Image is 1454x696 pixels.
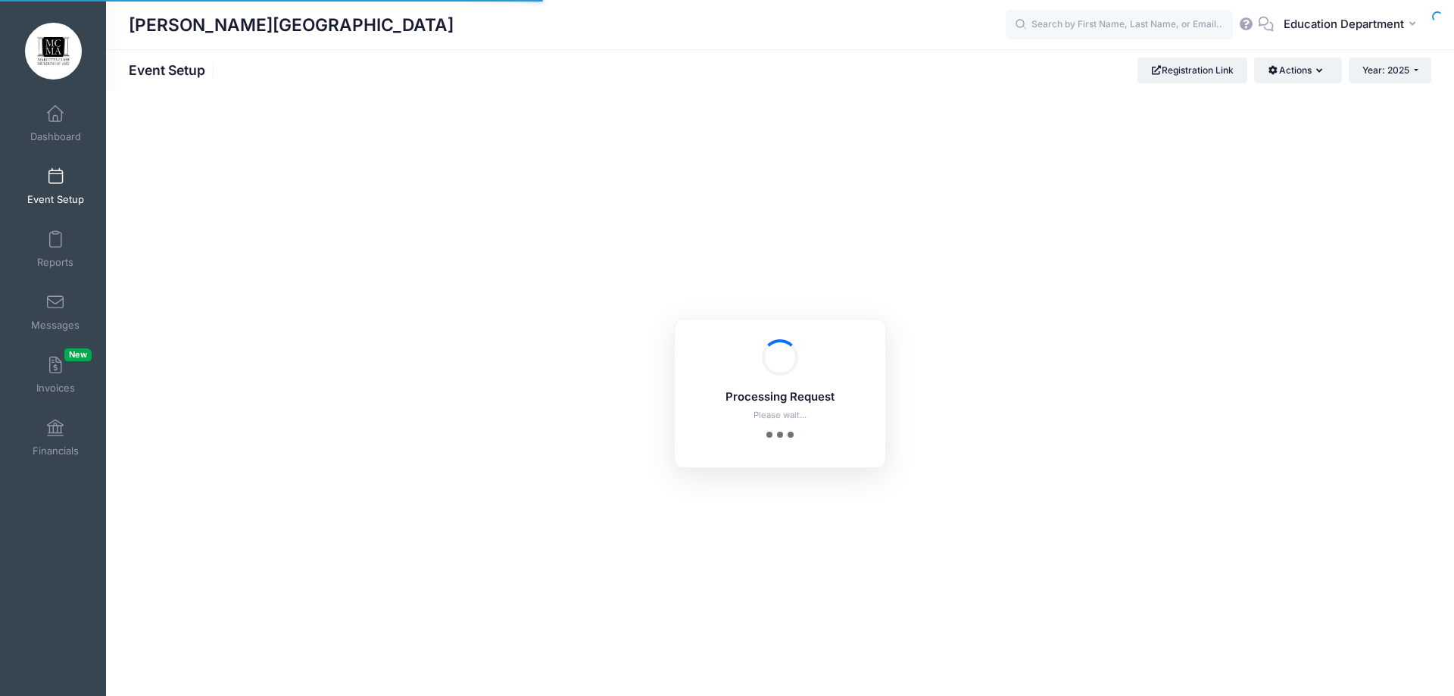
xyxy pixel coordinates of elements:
input: Search by First Name, Last Name, or Email... [1006,10,1233,40]
a: Reports [20,223,92,276]
span: Financials [33,445,79,457]
span: Dashboard [30,130,81,143]
h5: Processing Request [694,391,866,404]
a: Financials [20,411,92,464]
span: Year: 2025 [1362,64,1409,76]
span: Messages [31,319,80,332]
img: Marietta Cobb Museum of Art [25,23,82,80]
h1: Event Setup [129,62,218,78]
a: Dashboard [20,97,92,150]
span: Education Department [1284,16,1404,33]
button: Year: 2025 [1349,58,1431,83]
span: Invoices [36,382,75,395]
a: Registration Link [1137,58,1247,83]
span: New [64,348,92,361]
a: Event Setup [20,160,92,213]
button: Actions [1254,58,1341,83]
button: Education Department [1274,8,1431,42]
a: InvoicesNew [20,348,92,401]
a: Messages [20,286,92,339]
p: Please wait... [694,409,866,422]
span: Event Setup [27,193,84,206]
h1: [PERSON_NAME][GEOGRAPHIC_DATA] [129,8,454,42]
span: Reports [37,256,73,269]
